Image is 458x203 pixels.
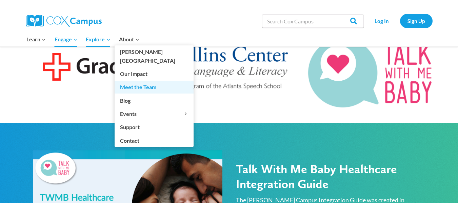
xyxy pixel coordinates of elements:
[50,32,82,46] button: Child menu of Engage
[367,14,397,28] a: Log In
[367,14,433,28] nav: Secondary Navigation
[82,32,115,46] button: Child menu of Explore
[115,121,194,134] a: Support
[236,162,425,191] h2: Talk With Me Baby Healthcare Integration Guide
[400,14,433,28] a: Sign Up
[262,14,364,28] input: Search Cox Campus
[115,81,194,94] a: Meet the Team
[165,42,293,91] img: rollins_logo
[306,35,434,109] img: MicrosoftTeams-image-7
[115,107,194,120] button: Child menu of Events
[22,32,144,46] nav: Primary Navigation
[115,67,194,80] a: Our Impact
[115,134,194,147] a: Contact
[115,45,194,67] a: [PERSON_NAME][GEOGRAPHIC_DATA]
[26,15,102,27] img: Cox Campus
[22,32,51,46] button: Child menu of Learn
[115,32,144,46] button: Child menu of About
[43,53,133,81] img: grady-logo@2x
[115,94,194,107] a: Blog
